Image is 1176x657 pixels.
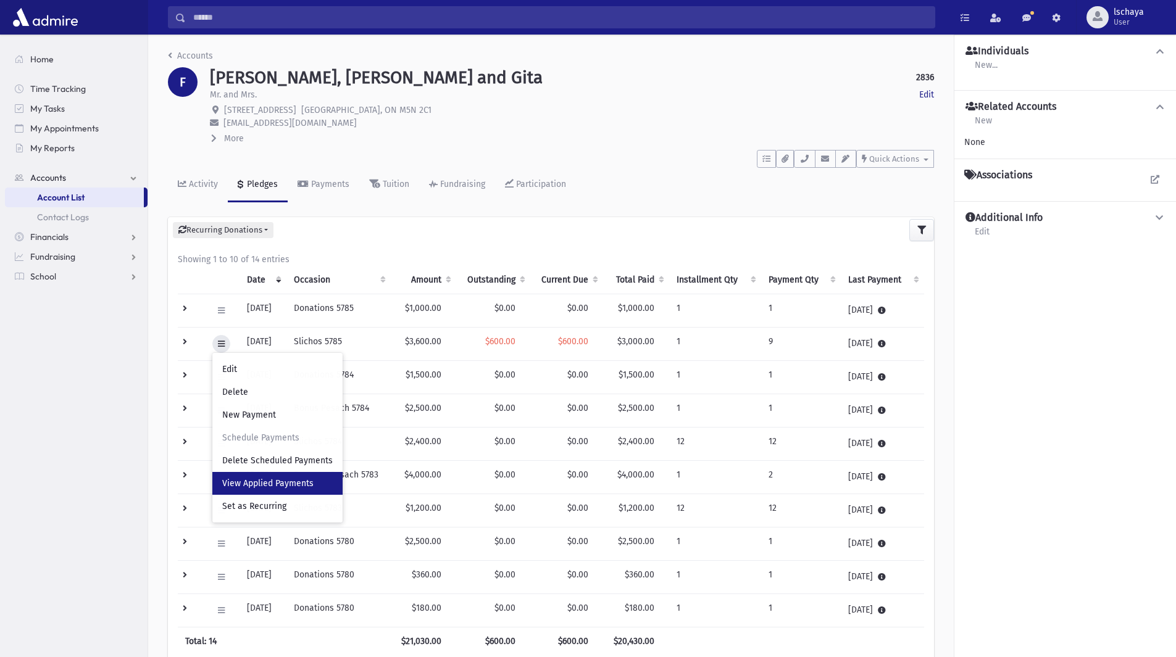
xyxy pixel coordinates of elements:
[494,469,515,480] span: $0.00
[223,118,357,128] span: [EMAIL_ADDRESS][DOMAIN_NAME]
[288,168,359,202] a: Payments
[37,192,85,203] span: Account List
[222,364,237,374] span: Edit
[391,560,456,593] td: $360.00
[761,327,841,360] td: 9
[391,327,456,360] td: $3,600.00
[974,225,990,247] a: Edit
[419,168,495,202] a: Fundraising
[965,45,1028,58] h4: Individuals
[286,560,391,593] td: Donations 5780
[841,427,924,460] td: [DATE]
[168,67,198,97] div: F
[359,168,419,202] a: Tuition
[485,336,515,347] span: $600.00
[669,394,761,427] td: 1
[212,495,343,518] a: Set as Recurring
[222,410,276,420] span: New Payment
[438,179,485,189] div: Fundraising
[212,403,343,426] a: New Payment
[244,179,278,189] div: Pledges
[240,266,286,294] th: Date: activate to sort column ascending
[5,168,148,188] a: Accounts
[456,627,530,655] th: $600.00
[618,536,654,547] span: $2,500.00
[567,603,588,613] span: $0.00
[37,212,89,223] span: Contact Logs
[380,179,409,189] div: Tuition
[286,593,391,627] td: Donations 5780
[964,169,1032,181] h4: Associations
[964,101,1166,114] button: Related Accounts
[841,593,924,627] td: [DATE]
[494,603,515,613] span: $0.00
[841,266,924,294] th: Last Payment: activate to sort column ascending
[222,478,314,489] span: View Applied Payments
[391,494,456,527] td: $1,200.00
[456,266,530,294] th: Outstanding: activate to sort column ascending
[965,101,1056,114] h4: Related Accounts
[841,560,924,593] td: [DATE]
[625,603,654,613] span: $180.00
[964,136,1166,149] div: None
[494,403,515,413] span: $0.00
[494,303,515,313] span: $0.00
[869,154,919,163] span: Quick Actions
[240,527,286,560] td: [DATE]
[761,460,841,494] td: 2
[1114,7,1144,17] span: lschaya
[964,212,1166,225] button: Additional Info
[916,71,934,84] strong: 2836
[530,266,603,294] th: Current Due: activate to sort column ascending
[5,188,144,207] a: Account List
[567,436,588,447] span: $0.00
[567,569,588,580] span: $0.00
[625,569,654,580] span: $360.00
[494,370,515,380] span: $0.00
[761,494,841,527] td: 12
[240,560,286,593] td: [DATE]
[309,179,349,189] div: Payments
[617,469,654,480] span: $4,000.00
[173,222,273,238] button: Recurring Donations
[5,227,148,247] a: Financials
[494,569,515,580] span: $0.00
[212,358,343,381] a: Edit
[841,527,924,560] td: [DATE]
[761,294,841,327] td: 1
[222,501,286,511] span: Set as Recurring
[168,51,213,61] a: Accounts
[558,336,588,347] span: $600.00
[391,627,456,655] th: $21,030.00
[186,6,935,28] input: Search
[1114,17,1144,27] span: User
[5,267,148,286] a: School
[919,88,934,101] a: Edit
[212,472,343,495] a: View Applied Payments
[30,123,99,134] span: My Appointments
[210,132,245,145] button: More
[5,247,148,267] a: Fundraising
[618,436,654,447] span: $2,400.00
[841,294,924,327] td: [DATE]
[974,114,993,136] a: New
[856,150,934,168] button: Quick Actions
[5,79,148,99] a: Time Tracking
[619,370,654,380] span: $1,500.00
[669,360,761,394] td: 1
[391,460,456,494] td: $4,000.00
[514,179,566,189] div: Participation
[391,527,456,560] td: $2,500.00
[286,294,391,327] td: Donations 5785
[974,58,998,80] a: New...
[10,5,81,30] img: AdmirePro
[210,67,543,88] h1: [PERSON_NAME], [PERSON_NAME] and Gita
[567,469,588,480] span: $0.00
[30,251,75,262] span: Fundraising
[391,360,456,394] td: $1,500.00
[30,103,65,114] span: My Tasks
[618,403,654,413] span: $2,500.00
[761,360,841,394] td: 1
[669,266,761,294] th: Installment Qty: activate to sort column ascending
[530,627,603,655] th: $600.00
